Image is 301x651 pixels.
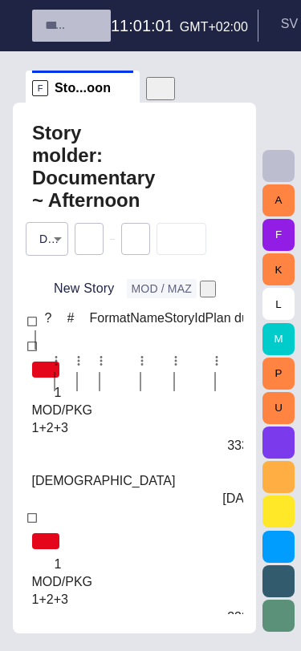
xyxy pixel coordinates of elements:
[228,609,299,626] div: 3334802860
[32,573,93,591] div: MOD/PKG
[228,437,299,455] div: 3334802860
[262,358,295,390] button: P
[180,18,248,37] p: GMT+02:00
[32,591,299,609] div: 1+2+3
[26,223,71,255] div: Documentary ~ Afternoon
[32,556,299,573] div: 1
[32,455,299,472] div: 0:00
[32,472,176,490] div: Vedra
[281,14,298,34] p: S V
[165,311,205,325] div: StoryId
[67,350,90,372] button: # column menu
[262,392,295,424] button: U
[223,490,299,507] div: 08/08 17:18
[205,311,254,325] div: Plan dur
[55,80,111,96] span: Sto...oon
[67,311,90,325] div: #
[26,274,120,303] button: New Story
[32,80,48,96] p: F
[262,253,295,285] button: K
[131,350,153,372] button: Name column menu
[32,402,93,419] div: MOD/PKG
[32,419,299,437] div: 1+2+3
[262,184,295,216] button: A
[111,13,173,38] h6: 11:01:01
[262,323,295,355] button: M
[90,311,131,325] div: Format
[165,350,187,372] button: StoryId column menu
[127,279,197,298] button: MOD / MAZ
[205,350,228,372] button: Plan dur column menu
[262,219,295,251] button: F
[26,71,140,103] div: FSto...oon
[131,311,165,325] div: Name
[32,384,299,402] div: 1
[90,350,112,372] button: Format column menu
[45,350,67,372] button: ? column menu
[45,311,67,325] div: ?
[32,122,155,212] h2: Story molder: Documentary ~ Afternoon
[262,288,295,320] button: L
